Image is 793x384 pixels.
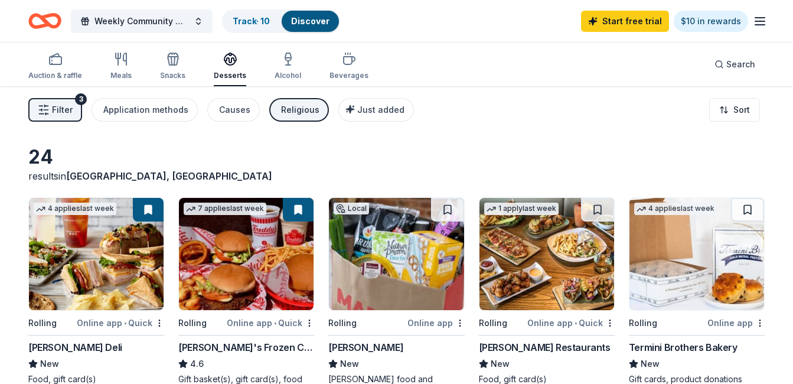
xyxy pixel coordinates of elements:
a: Discover [291,16,329,26]
button: Filter3 [28,98,82,122]
div: 4 applies last week [634,203,717,215]
span: [GEOGRAPHIC_DATA], [GEOGRAPHIC_DATA] [66,170,272,182]
div: Local [334,203,369,214]
img: Image for Thompson Restaurants [479,198,614,310]
div: 1 apply last week [484,203,559,215]
div: Religious [281,103,319,117]
span: New [491,357,510,371]
div: Desserts [214,71,246,80]
div: [PERSON_NAME] Deli [28,340,122,354]
button: Beverages [329,47,368,86]
div: Online app [407,315,465,330]
button: Weekly Community Mentorship Program for Youth & Adults [71,9,213,33]
div: Online app Quick [527,315,615,330]
div: Causes [219,103,250,117]
div: Online app [707,315,765,330]
button: Snacks [160,47,185,86]
div: [PERSON_NAME] Restaurants [479,340,611,354]
div: Rolling [28,316,57,330]
div: Online app Quick [77,315,164,330]
div: Rolling [629,316,657,330]
span: Weekly Community Mentorship Program for Youth & Adults [94,14,189,28]
div: 7 applies last week [184,203,266,215]
img: Image for McAlister's Deli [29,198,164,310]
button: Sort [709,98,760,122]
a: Start free trial [581,11,669,32]
span: • [274,318,276,328]
div: Auction & raffle [28,71,82,80]
button: Just added [338,98,414,122]
span: • [124,318,126,328]
a: Home [28,7,61,35]
span: Just added [357,105,404,115]
span: in [58,170,272,182]
button: Auction & raffle [28,47,82,86]
button: Search [705,53,765,76]
div: 3 [75,93,87,105]
div: results [28,169,314,183]
span: 4.6 [190,357,204,371]
div: Rolling [328,316,357,330]
span: New [40,357,59,371]
div: Rolling [479,316,507,330]
button: Religious [269,98,329,122]
button: Alcohol [275,47,301,86]
span: Sort [733,103,750,117]
div: Application methods [103,103,188,117]
span: New [641,357,660,371]
span: Filter [52,103,73,117]
button: Meals [110,47,132,86]
div: Online app Quick [227,315,314,330]
div: Snacks [160,71,185,80]
a: Track· 10 [233,16,270,26]
button: Track· 10Discover [222,9,340,33]
div: Rolling [178,316,207,330]
span: New [340,357,359,371]
button: Causes [207,98,260,122]
span: Search [726,57,755,71]
div: [PERSON_NAME] [328,340,403,354]
div: 4 applies last week [34,203,116,215]
div: Beverages [329,71,368,80]
div: [PERSON_NAME]'s Frozen Custard & Steakburgers [178,340,314,354]
div: 24 [28,145,314,169]
img: Image for MARTIN'S [329,198,464,310]
div: Termini Brothers Bakery [629,340,737,354]
img: Image for Termini Brothers Bakery [629,198,764,310]
button: Application methods [92,98,198,122]
button: Desserts [214,47,246,86]
img: Image for Freddy's Frozen Custard & Steakburgers [179,198,314,310]
a: $10 in rewards [674,11,748,32]
div: Alcohol [275,71,301,80]
div: Meals [110,71,132,80]
span: • [575,318,577,328]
